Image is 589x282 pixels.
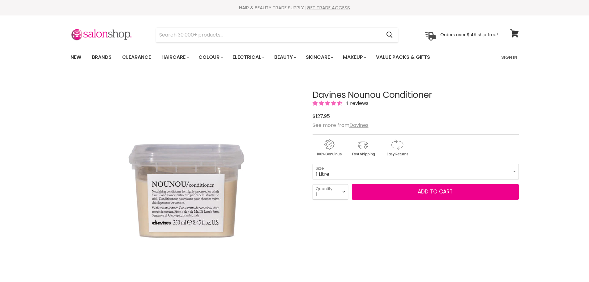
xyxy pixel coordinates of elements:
select: Quantity [313,184,348,200]
button: Add to cart [352,184,519,200]
a: New [66,51,86,64]
nav: Main [63,48,527,66]
a: Colour [194,51,227,64]
img: genuine.gif [313,138,345,157]
a: Value Packs & Gifts [371,51,435,64]
img: shipping.gif [347,138,379,157]
input: Search [156,28,382,42]
span: Add to cart [418,188,453,195]
h1: Davines Nounou Conditioner [313,90,519,100]
span: 4.25 stars [313,100,344,107]
a: GET TRADE ACCESS [307,4,350,11]
ul: Main menu [66,48,466,66]
a: Skincare [301,51,337,64]
form: Product [156,28,398,42]
p: Orders over $149 ship free! [440,32,498,37]
span: See more from [313,122,369,129]
button: Search [382,28,398,42]
span: $127.95 [313,113,330,120]
a: Beauty [270,51,300,64]
a: Electrical [228,51,268,64]
div: HAIR & BEAUTY TRADE SUPPLY | [63,5,527,11]
a: Haircare [157,51,193,64]
a: Davines [349,122,369,129]
a: Clearance [117,51,156,64]
img: returns.gif [381,138,413,157]
a: Brands [87,51,116,64]
span: 4 reviews [344,100,369,107]
a: Sign In [497,51,521,64]
a: Makeup [338,51,370,64]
